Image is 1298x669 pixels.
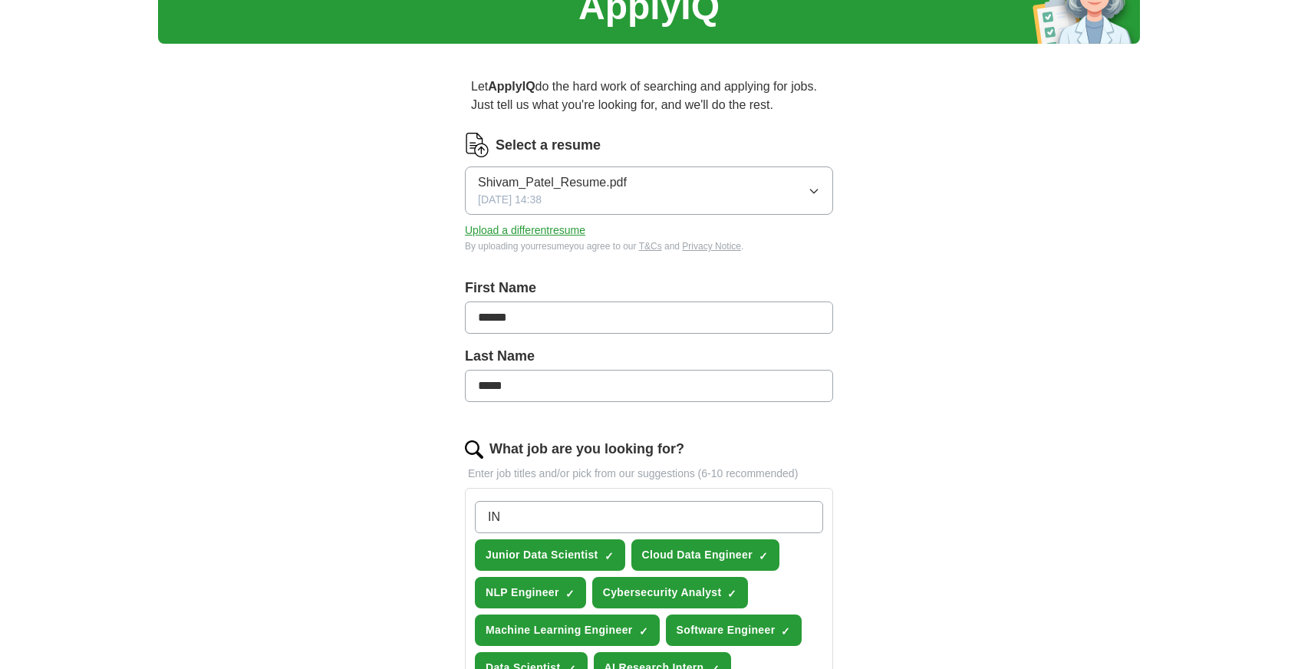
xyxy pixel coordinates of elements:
[486,622,633,638] span: Machine Learning Engineer
[465,71,833,120] p: Let do the hard work of searching and applying for jobs. Just tell us what you're looking for, an...
[465,239,833,253] div: By uploading your resume you agree to our and .
[465,166,833,215] button: Shivam_Patel_Resume.pdf[DATE] 14:38
[639,241,662,252] a: T&Cs
[682,241,741,252] a: Privacy Notice
[781,625,790,638] span: ✓
[465,222,585,239] button: Upload a differentresume
[631,539,779,571] button: Cloud Data Engineer✓
[565,588,575,600] span: ✓
[465,278,833,298] label: First Name
[475,577,586,608] button: NLP Engineer✓
[478,192,542,208] span: [DATE] 14:38
[639,625,648,638] span: ✓
[759,550,768,562] span: ✓
[478,173,627,192] span: Shivam_Patel_Resume.pdf
[486,585,559,601] span: NLP Engineer
[666,615,802,646] button: Software Engineer✓
[496,135,601,156] label: Select a resume
[727,588,736,600] span: ✓
[475,501,823,533] input: Type a job title and press enter
[475,539,625,571] button: Junior Data Scientist✓
[465,133,489,157] img: CV Icon
[605,550,614,562] span: ✓
[642,547,753,563] span: Cloud Data Engineer
[465,440,483,459] img: search.png
[486,547,598,563] span: Junior Data Scientist
[489,439,684,460] label: What job are you looking for?
[592,577,749,608] button: Cybersecurity Analyst✓
[603,585,722,601] span: Cybersecurity Analyst
[677,622,776,638] span: Software Engineer
[475,615,660,646] button: Machine Learning Engineer✓
[488,80,535,93] strong: ApplyIQ
[465,346,833,367] label: Last Name
[465,466,833,482] p: Enter job titles and/or pick from our suggestions (6-10 recommended)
